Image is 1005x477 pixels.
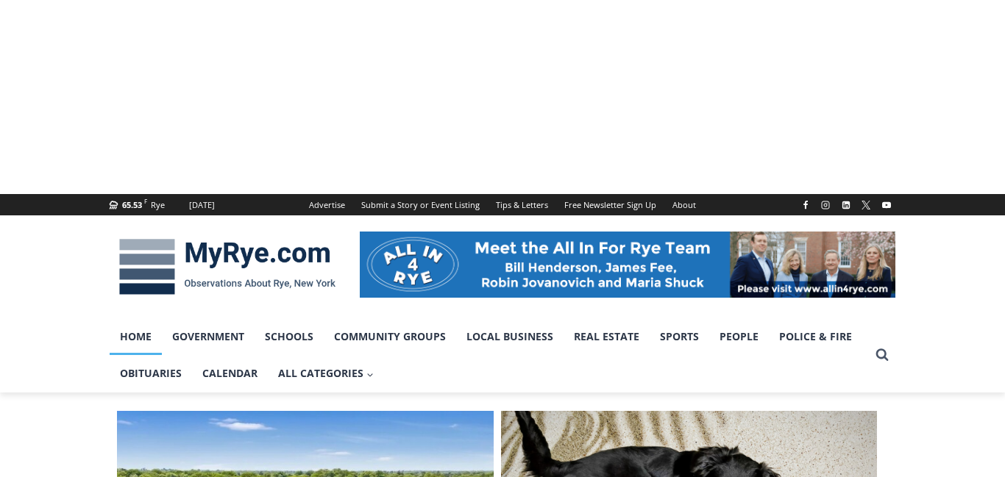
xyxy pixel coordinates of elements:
[664,194,704,215] a: About
[278,365,374,381] span: All Categories
[301,194,704,215] nav: Secondary Navigation
[878,196,895,214] a: YouTube
[151,198,165,212] div: Rye
[144,197,147,205] span: F
[110,318,162,355] a: Home
[817,196,834,214] a: Instagram
[301,194,353,215] a: Advertise
[268,355,384,392] a: All Categories
[564,318,650,355] a: Real Estate
[192,355,268,392] a: Calendar
[255,318,324,355] a: Schools
[110,318,869,392] nav: Primary Navigation
[353,194,488,215] a: Submit a Story or Event Listing
[869,342,895,368] button: View Search Form
[360,232,895,298] img: All in for Rye
[650,318,709,355] a: Sports
[709,318,769,355] a: People
[162,318,255,355] a: Government
[797,196,814,214] a: Facebook
[110,355,192,392] a: Obituaries
[837,196,855,214] a: Linkedin
[110,229,345,305] img: MyRye.com
[122,199,142,210] span: 65.53
[769,318,862,355] a: Police & Fire
[556,194,664,215] a: Free Newsletter Sign Up
[324,318,456,355] a: Community Groups
[189,198,215,212] div: [DATE]
[857,196,875,214] a: X
[456,318,564,355] a: Local Business
[488,194,556,215] a: Tips & Letters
